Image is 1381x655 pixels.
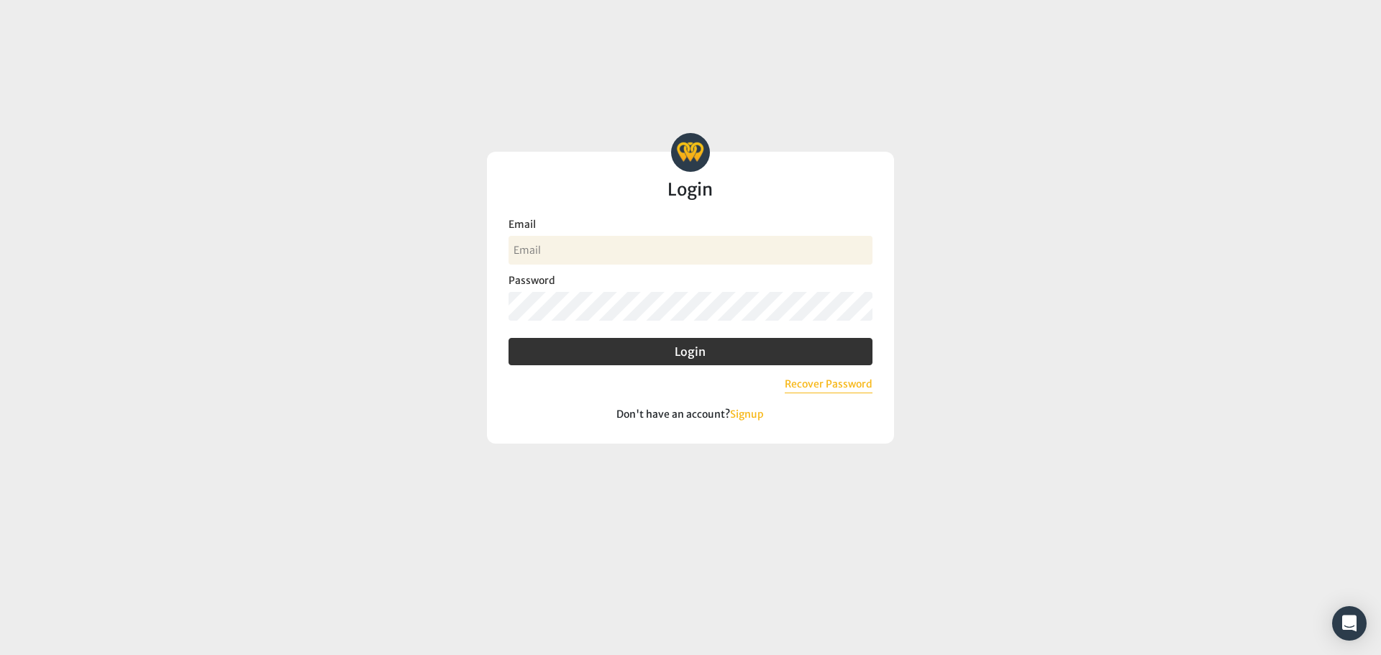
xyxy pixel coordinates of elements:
input: Email [509,236,872,265]
p: Don't have an account? [509,408,872,422]
label: Password [509,272,872,288]
a: Signup [730,408,764,421]
div: Open Intercom Messenger [1332,606,1367,641]
h2: Login [509,180,872,199]
button: Login [509,338,872,365]
button: Recover Password [785,377,872,393]
label: Email [509,216,872,232]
